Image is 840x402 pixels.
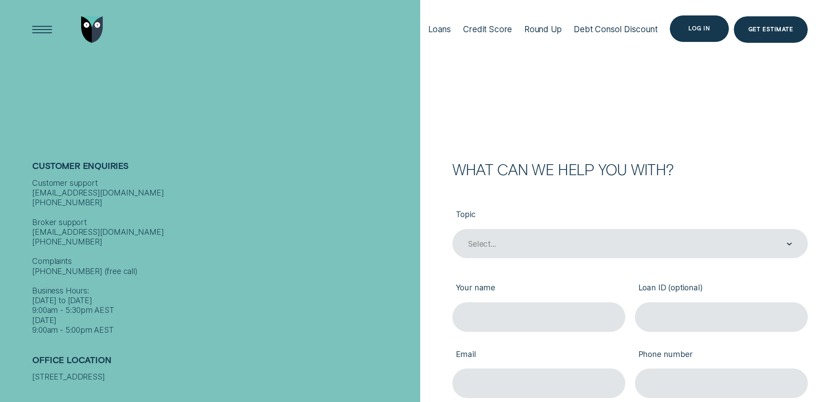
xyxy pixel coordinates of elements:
[428,24,451,34] div: Loans
[32,79,108,120] div: Get
[452,162,808,177] h2: What can we help you with?
[670,15,728,42] button: Log in
[32,120,69,161] div: In
[524,24,562,34] div: Round Up
[452,342,625,368] label: Email
[32,178,415,335] div: Customer support [EMAIL_ADDRESS][DOMAIN_NAME] [PHONE_NUMBER] Broker support [EMAIL_ADDRESS][DOMAI...
[635,342,808,368] label: Phone number
[81,16,103,43] img: Wisr
[574,24,657,34] div: Debt Consol Discount
[80,120,215,161] div: Touch
[734,16,808,43] a: Get Estimate
[32,161,415,178] h2: Customer Enquiries
[688,26,710,31] div: Log in
[463,24,512,34] div: Credit Score
[32,59,415,141] h1: Get In Touch
[29,16,56,43] button: Open Menu
[635,275,808,302] label: Loan ID (optional)
[32,372,415,382] div: [STREET_ADDRESS]
[452,202,808,229] label: Topic
[468,239,496,249] div: Select...
[452,275,625,302] label: Your name
[32,355,415,372] h2: Office Location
